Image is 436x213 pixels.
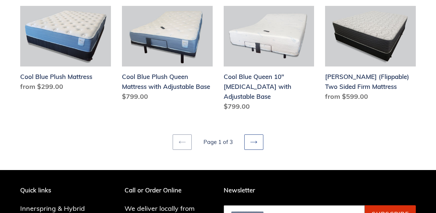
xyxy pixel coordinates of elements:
a: Cool Blue Plush Mattress [20,6,111,94]
a: Del Ray (Flippable) Two Sided Firm Mattress [325,6,416,104]
p: Call or Order Online [125,187,212,194]
a: Cool Blue Plush Queen Mattress with Adjustable Base [122,6,213,104]
a: Innerspring & Hybrid [20,204,85,213]
a: Cool Blue Queen 10" Memory Foam with Adjustable Base [224,6,314,114]
p: Quick links [20,187,96,194]
p: Newsletter [224,187,416,194]
li: Page 1 of 3 [193,138,243,147]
